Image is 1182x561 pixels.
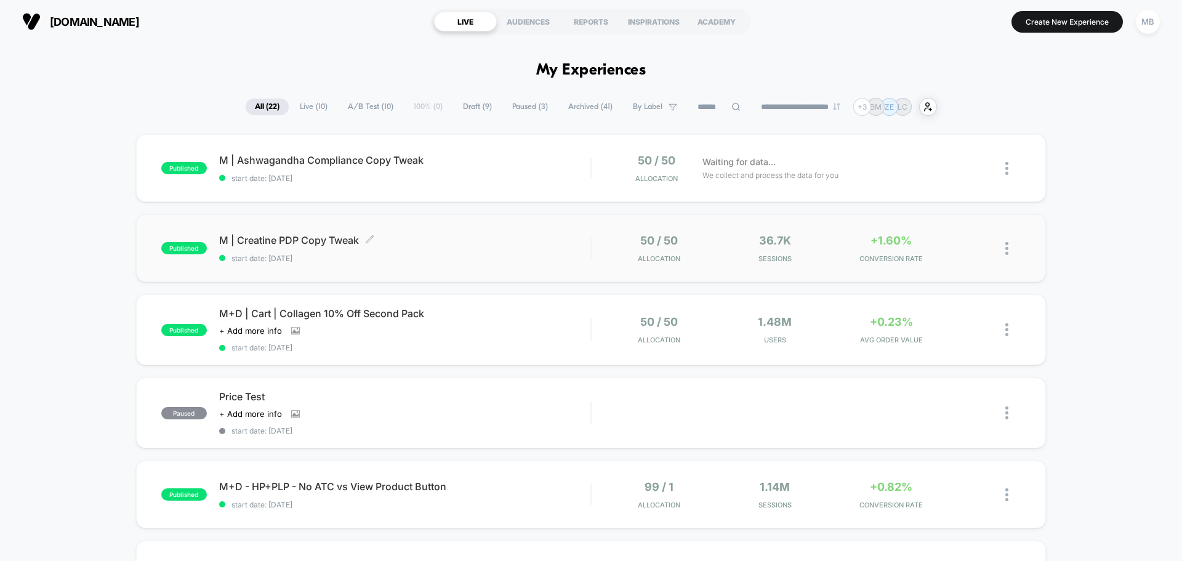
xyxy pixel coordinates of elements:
[720,501,830,509] span: Sessions
[219,154,590,166] span: M | Ashwagandha Compliance Copy Tweak
[885,102,894,111] p: ZE
[836,501,946,509] span: CONVERSION RATE
[898,102,907,111] p: LC
[1005,488,1008,501] img: close
[760,480,790,493] span: 1.14M
[50,15,139,28] span: [DOMAIN_NAME]
[219,426,590,435] span: start date: [DATE]
[219,409,282,419] span: + Add more info
[219,326,282,336] span: + Add more info
[638,501,680,509] span: Allocation
[702,155,776,169] span: Waiting for data...
[161,162,207,174] span: published
[638,154,675,167] span: 50 / 50
[1011,11,1123,33] button: Create New Experience
[870,234,912,247] span: +1.60%
[870,480,912,493] span: +0.82%
[870,102,882,111] p: BM
[645,480,673,493] span: 99 / 1
[219,480,590,493] span: M+D - HP+PLP - No ATC vs View Product Button
[635,174,678,183] span: Allocation
[219,307,590,320] span: M+D | Cart | Collagen 10% Off Second Pack
[22,12,41,31] img: Visually logo
[161,324,207,336] span: published
[219,500,590,509] span: start date: [DATE]
[1005,323,1008,336] img: close
[836,254,946,263] span: CONVERSION RATE
[836,336,946,344] span: AVG ORDER VALUE
[758,315,792,328] span: 1.48M
[638,254,680,263] span: Allocation
[1136,10,1160,34] div: MB
[219,343,590,352] span: start date: [DATE]
[219,174,590,183] span: start date: [DATE]
[640,315,678,328] span: 50 / 50
[640,234,678,247] span: 50 / 50
[685,12,748,31] div: ACADEMY
[161,488,207,501] span: published
[853,98,871,116] div: + 3
[633,102,662,111] span: By Label
[720,254,830,263] span: Sessions
[219,390,590,403] span: Price Test
[1132,9,1164,34] button: MB
[702,169,838,181] span: We collect and process the data for you
[560,12,622,31] div: REPORTS
[503,99,557,115] span: Paused ( 3 )
[18,12,143,31] button: [DOMAIN_NAME]
[720,336,830,344] span: Users
[1005,242,1008,255] img: close
[339,99,403,115] span: A/B Test ( 10 )
[638,336,680,344] span: Allocation
[833,103,840,110] img: end
[454,99,501,115] span: Draft ( 9 )
[759,234,791,247] span: 36.7k
[870,315,913,328] span: +0.23%
[559,99,622,115] span: Archived ( 41 )
[497,12,560,31] div: AUDIENCES
[1005,162,1008,175] img: close
[536,62,646,79] h1: My Experiences
[246,99,289,115] span: All ( 22 )
[291,99,337,115] span: Live ( 10 )
[161,407,207,419] span: paused
[219,254,590,263] span: start date: [DATE]
[161,242,207,254] span: published
[219,234,590,246] span: M | Creatine PDP Copy Tweak
[434,12,497,31] div: LIVE
[1005,406,1008,419] img: close
[622,12,685,31] div: INSPIRATIONS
